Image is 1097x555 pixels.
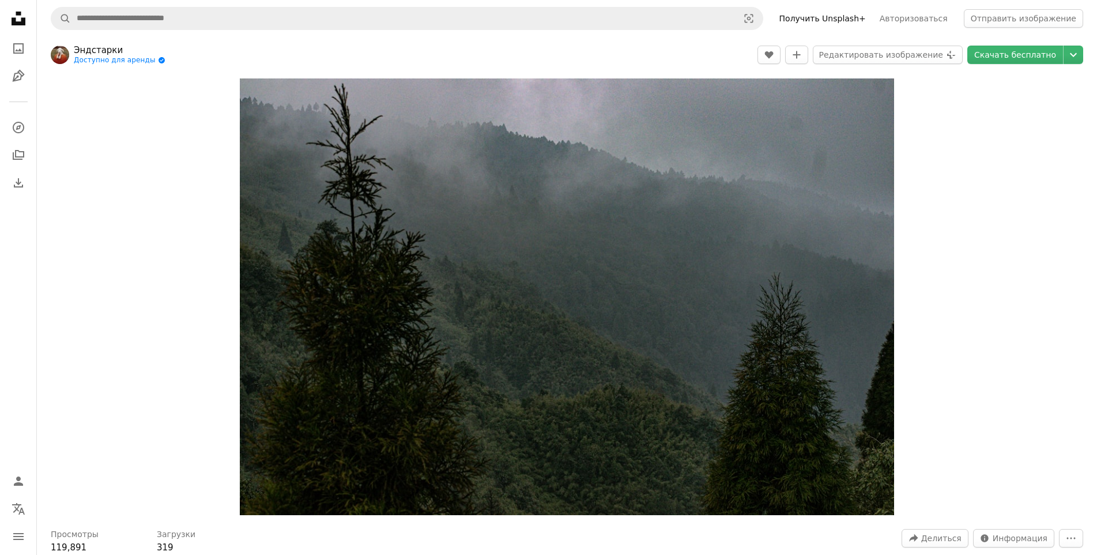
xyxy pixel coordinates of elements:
[7,497,30,520] button: Язык
[51,7,71,29] button: Поиск Unsplash
[974,50,1056,59] font: Скачать бесплатно
[74,56,165,65] a: Доступно для аренды
[74,56,156,64] font: Доступно для аренды
[7,171,30,194] a: История загрузок
[779,14,866,23] font: Получить Unsplash+
[813,46,963,64] button: Редактировать изображение
[880,14,948,23] font: Авторизоваться
[157,530,195,539] font: Загрузки
[7,144,30,167] a: Коллекции
[74,44,165,56] a: Эндстарки
[7,116,30,139] a: Исследовать
[819,50,943,59] font: Редактировать изображение
[873,9,955,28] a: Авторизоваться
[51,542,86,553] font: 119,891
[921,534,962,543] font: Делиться
[157,542,174,553] font: 319
[51,7,763,30] form: Найти визуальные материалы на сайте
[7,37,30,60] a: Фотографии
[993,534,1047,543] font: Информация
[772,9,873,28] a: Получить Unsplash+
[967,46,1063,64] a: Скачать бесплатно
[51,530,99,539] font: Просмотры
[1059,529,1083,547] button: Дополнительные действия
[7,470,30,493] a: Войти / Зарегистрироваться
[240,78,895,515] img: Горы, окутанные туманом, выглядят мрачно и таинственно.
[964,9,1083,28] button: Отправить изображение
[902,529,968,547] button: Поделитесь этим изображением
[51,46,69,64] img: Перейти к профилю Endstarky
[240,78,895,515] button: Увеличить изображение
[1064,46,1083,64] button: Выберите размер загрузки
[971,14,1076,23] font: Отправить изображение
[74,45,123,55] font: Эндстарки
[785,46,808,64] button: Добавить в коллекцию
[973,529,1054,547] button: Статистика об этом изображении
[757,46,781,64] button: Нравиться
[735,7,763,29] button: Визуальный поиск
[7,525,30,548] button: Меню
[7,65,30,88] a: Иллюстрации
